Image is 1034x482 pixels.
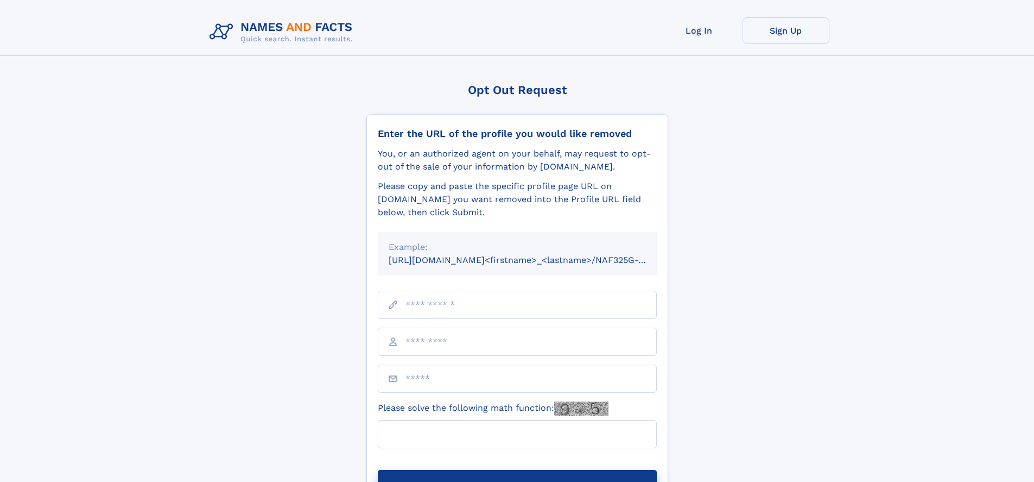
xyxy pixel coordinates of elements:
[656,17,743,44] a: Log In
[378,147,657,173] div: You, or an authorized agent on your behalf, may request to opt-out of the sale of your informatio...
[366,83,668,97] div: Opt Out Request
[389,241,646,254] div: Example:
[378,402,608,416] label: Please solve the following math function:
[378,128,657,140] div: Enter the URL of the profile you would like removed
[205,17,361,47] img: Logo Names and Facts
[389,255,677,265] small: [URL][DOMAIN_NAME]<firstname>_<lastname>/NAF325G-xxxxxxxx
[743,17,829,44] a: Sign Up
[378,180,657,219] div: Please copy and paste the specific profile page URL on [DOMAIN_NAME] you want removed into the Pr...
